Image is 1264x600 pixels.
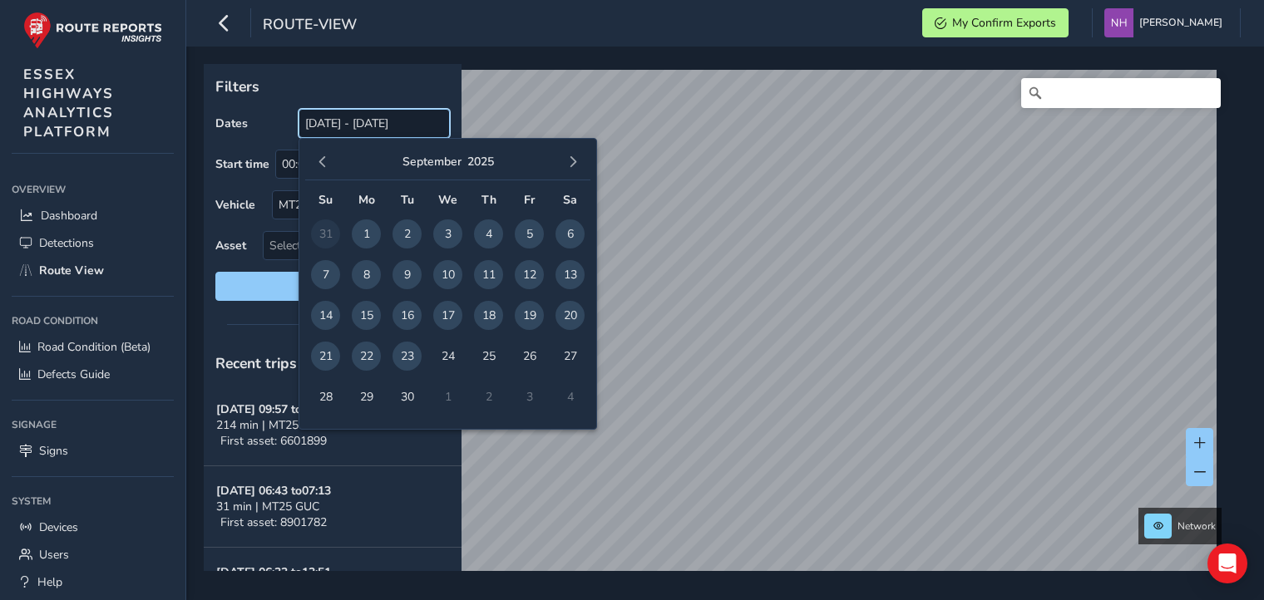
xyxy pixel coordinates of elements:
span: Help [37,574,62,590]
a: Help [12,568,174,596]
a: Devices [12,514,174,541]
span: 21 [311,342,340,371]
button: September [402,154,462,170]
label: Dates [215,116,248,131]
span: 3 [433,219,462,248]
span: Su [318,192,333,208]
a: Signs [12,437,174,465]
span: First asset: 8901782 [220,514,327,530]
span: We [438,192,457,208]
span: Road Condition (Beta) [37,339,151,355]
div: Signage [12,412,174,437]
canvas: Map [210,70,1217,590]
label: Asset [215,238,246,253]
span: 30 [393,382,422,411]
strong: [DATE] 06:33 to 13:51 [216,564,331,580]
span: 9 [393,260,422,289]
span: My Confirm Exports [952,15,1056,31]
span: 13 [555,260,585,289]
span: Tu [401,192,414,208]
span: Route View [39,263,104,278]
div: System [12,489,174,514]
a: Route View [12,257,174,284]
span: 24 [433,342,462,371]
span: 29 [352,382,381,411]
span: 23 [393,342,422,371]
p: Filters [215,76,450,97]
span: 22 [352,342,381,371]
input: Search [1021,78,1221,108]
span: Sa [563,192,577,208]
span: 25 [474,342,503,371]
strong: [DATE] 06:43 to 07:13 [216,483,331,499]
div: Open Intercom Messenger [1207,543,1247,583]
span: 26 [515,342,544,371]
span: 27 [555,342,585,371]
a: Users [12,541,174,568]
button: [DATE] 09:57 to13:31214 min | MT25 GUCFirst asset: 6601899 [204,385,462,466]
button: 2025 [467,154,494,170]
span: [PERSON_NAME] [1139,8,1222,37]
img: rr logo [23,12,162,49]
span: Dashboard [41,208,97,224]
span: Mo [358,192,375,208]
span: 19 [515,301,544,330]
span: 12 [515,260,544,289]
span: 11 [474,260,503,289]
a: Detections [12,229,174,257]
span: Fr [524,192,535,208]
span: 2 [393,219,422,248]
span: 1 [352,219,381,248]
span: 214 min | MT25 GUC [216,417,326,433]
span: Users [39,547,69,563]
span: 14 [311,301,340,330]
span: Th [481,192,496,208]
span: 7 [311,260,340,289]
div: MT25 GUC [273,191,422,219]
a: Dashboard [12,202,174,229]
button: My Confirm Exports [922,8,1069,37]
span: ESSEX HIGHWAYS ANALYTICS PLATFORM [23,65,114,141]
a: Road Condition (Beta) [12,333,174,361]
label: Vehicle [215,197,255,213]
span: Recent trips [215,353,297,373]
span: 8 [352,260,381,289]
span: Select an asset code [264,232,422,259]
span: 15 [352,301,381,330]
label: Start time [215,156,269,172]
div: Road Condition [12,308,174,333]
div: Overview [12,177,174,202]
span: 10 [433,260,462,289]
span: Signs [39,443,68,459]
button: [PERSON_NAME] [1104,8,1228,37]
span: 6 [555,219,585,248]
button: [DATE] 06:43 to07:1331 min | MT25 GUCFirst asset: 8901782 [204,466,462,548]
span: 18 [474,301,503,330]
span: Reset filters [228,278,437,294]
span: 4 [474,219,503,248]
span: 20 [555,301,585,330]
span: 31 min | MT25 GUC [216,499,319,514]
a: Defects Guide [12,361,174,388]
span: Devices [39,519,78,535]
span: Detections [39,235,94,251]
span: 16 [393,301,422,330]
span: 17 [433,301,462,330]
span: 28 [311,382,340,411]
span: Defects Guide [37,366,110,382]
span: First asset: 6601899 [220,433,327,449]
button: Reset filters [215,272,450,301]
img: diamond-layout [1104,8,1133,37]
span: 5 [515,219,544,248]
span: Network [1178,519,1216,533]
span: route-view [263,14,357,37]
strong: [DATE] 09:57 to 13:31 [216,401,331,417]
